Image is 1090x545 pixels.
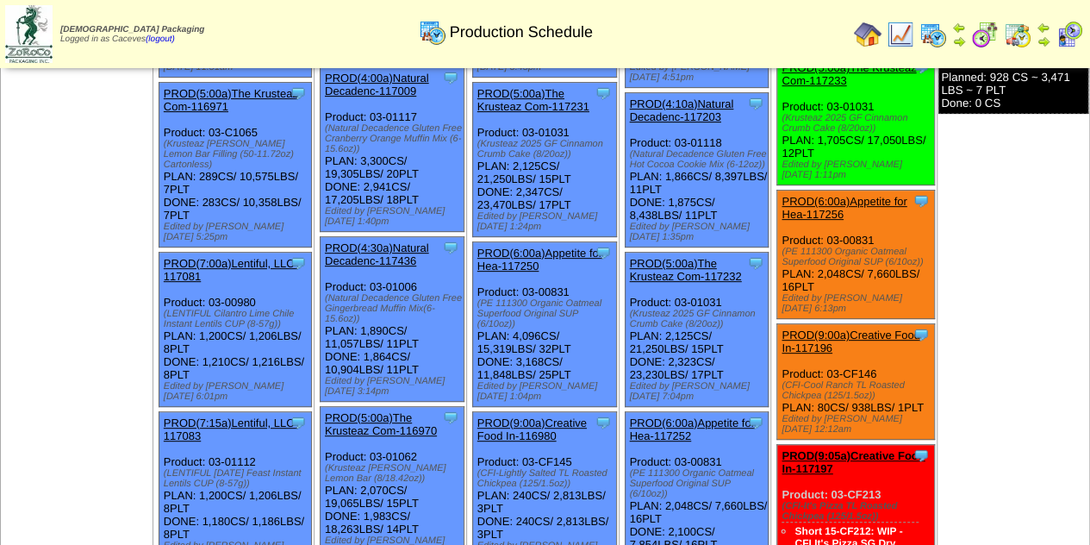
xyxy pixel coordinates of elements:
img: Tooltip [747,254,764,272]
div: Edited by [PERSON_NAME] [DATE] 1:11pm [782,160,933,180]
div: Product: 03-01031 PLAN: 2,125CS / 21,250LBS / 15PLT DONE: 2,347CS / 23,470LBS / 17PLT [472,83,616,237]
div: Edited by [PERSON_NAME] [DATE] 1:24pm [477,211,616,232]
a: PROD(4:10a)Natural Decadenc-117203 [630,97,734,123]
div: (Krusteaz [PERSON_NAME] Lemon Bar (8/18.42oz)) [325,463,464,484]
img: Tooltip [290,85,307,102]
div: Edited by [PERSON_NAME] [DATE] 12:12am [782,414,933,435]
img: calendarprod.gif [919,21,947,48]
a: PROD(4:00a)Natural Decadenc-117009 [325,72,429,97]
div: (CFI-Lightly Salted TL Roasted Chickpea (125/1.5oz)) [477,468,616,489]
div: (PE 111300 Organic Oatmeal Superfood Original SUP (6/10oz)) [477,298,616,329]
div: Edited by [PERSON_NAME] [DATE] 1:04pm [477,381,616,402]
a: PROD(5:00a)The Krusteaz Com-117231 [477,87,589,113]
img: Tooltip [595,414,612,431]
div: Edited by [PERSON_NAME] [DATE] 1:40pm [325,206,464,227]
div: Product: 03-00980 PLAN: 1,200CS / 1,206LBS / 8PLT DONE: 1,210CS / 1,216LBS / 8PLT [159,253,311,407]
a: PROD(4:30a)Natural Decadenc-117436 [325,241,429,267]
img: Tooltip [442,239,459,256]
div: Edited by [PERSON_NAME] [DATE] 1:35pm [630,222,769,242]
div: Product: 03-01006 PLAN: 1,890CS / 11,057LBS / 11PLT DONE: 1,864CS / 10,904LBS / 11PLT [320,237,464,402]
img: Tooltip [747,414,764,431]
div: (LENTIFUL [DATE] Feast Instant Lentils CUP (8-57g)) [164,468,311,489]
div: (Natural Decadence Gluten Free Cranberry Orange Muffin Mix (6-15.6oz)) [325,123,464,154]
img: calendarblend.gif [971,21,999,48]
img: Tooltip [912,326,930,343]
a: PROD(7:15a)Lentiful, LLC-117083 [164,417,298,442]
img: calendarinout.gif [1004,21,1031,48]
div: (Krusteaz 2025 GF Cinnamon Crumb Cake (8/20oz)) [782,113,933,134]
div: Edited by [PERSON_NAME] [DATE] 5:25pm [164,222,311,242]
div: (LENTIFUL Cilantro Lime Chile Instant Lentils CUP (8-57g)) [164,309,311,329]
a: (logout) [146,34,175,44]
img: home.gif [854,21,881,48]
img: arrowright.gif [1037,34,1050,48]
div: (Krusteaz 2025 GF Cinnamon Crumb Cake (8/20oz)) [630,309,769,329]
div: Edited by [PERSON_NAME] [DATE] 3:14pm [325,376,464,397]
div: Product: 03-00831 PLAN: 2,048CS / 7,660LBS / 16PLT [777,191,934,319]
a: PROD(5:00a)The Krusteaz Com-116971 [164,87,298,113]
div: Product: 03-C1065 PLAN: 289CS / 10,575LBS / 7PLT DONE: 283CS / 10,358LBS / 7PLT [159,83,311,247]
img: Tooltip [595,244,612,261]
img: Tooltip [290,414,307,431]
img: arrowleft.gif [952,21,966,34]
div: (CFI-Cool Ranch TL Roasted Chickpea (125/1.5oz)) [782,380,933,401]
img: calendarcustomer.gif [1056,21,1083,48]
div: Product: 03-01118 PLAN: 1,866CS / 8,397LBS / 11PLT DONE: 1,875CS / 8,438LBS / 11PLT [625,93,769,247]
img: line_graph.gif [887,21,914,48]
a: PROD(5:00a)The Krusteaz Com-117232 [630,257,742,283]
div: Planned: 928 CS ~ 3,471 LBS ~ 7 PLT Done: 0 CS [938,66,1088,114]
div: (PE 111300 Organic Oatmeal Superfood Original SUP (6/10oz)) [782,247,933,267]
a: PROD(6:00a)Appetite for Hea-117250 [477,247,602,272]
img: zoroco-logo-small.webp [5,5,53,63]
a: PROD(9:00a)Creative Food In-116980 [477,417,587,442]
img: Tooltip [747,95,764,112]
img: Tooltip [595,85,612,102]
img: arrowright.gif [952,34,966,48]
div: Product: 03-01031 PLAN: 2,125CS / 21,250LBS / 15PLT DONE: 2,323CS / 23,230LBS / 17PLT [625,253,769,407]
div: (PE 111300 Organic Oatmeal Superfood Original SUP (6/10oz)) [630,468,769,499]
a: PROD(9:00a)Creative Food In-117196 [782,329,919,354]
div: Product: 03-01117 PLAN: 3,300CS / 19,305LBS / 20PLT DONE: 2,941CS / 17,205LBS / 18PLT [320,67,464,232]
img: Tooltip [912,447,930,464]
a: PROD(5:00a)The Krusteaz Com-116970 [325,411,437,437]
div: (Krusteaz [PERSON_NAME] Lemon Bar Filling (50-11.72oz) Cartonless) [164,139,311,170]
span: Production Schedule [450,23,593,41]
div: Edited by [PERSON_NAME] [DATE] 6:13pm [782,293,933,314]
img: arrowleft.gif [1037,21,1050,34]
img: Tooltip [442,409,459,426]
div: Edited by [PERSON_NAME] [DATE] 7:04pm [630,381,769,402]
div: (CFI-It's Pizza TL Roasted Chickpea (125/1.5oz)) [782,501,933,522]
div: Product: 03-01031 PLAN: 1,705CS / 17,050LBS / 12PLT [777,57,934,185]
img: Tooltip [912,192,930,210]
img: calendarprod.gif [419,18,446,46]
div: Edited by [PERSON_NAME] [DATE] 6:01pm [164,381,311,402]
div: (Natural Decadence Gluten Free Gingerbread Muffin Mix(6-15.6oz)) [325,293,464,324]
span: Logged in as Caceves [60,25,204,44]
img: Tooltip [290,254,307,272]
div: (Krusteaz 2025 GF Cinnamon Crumb Cake (8/20oz)) [477,139,616,160]
div: (Natural Decadence Gluten Free Hot Cocoa Cookie Mix (6-12oz)) [630,149,769,170]
a: PROD(9:05a)Creative Food In-117197 [782,449,925,475]
div: Product: 03-CF146 PLAN: 80CS / 938LBS / 1PLT [777,324,934,440]
img: Tooltip [442,69,459,86]
a: PROD(6:00a)Appetite for Hea-117252 [630,417,755,442]
span: [DEMOGRAPHIC_DATA] Packaging [60,25,204,34]
div: Product: 03-00831 PLAN: 4,096CS / 15,319LBS / 32PLT DONE: 3,168CS / 11,848LBS / 25PLT [472,242,616,407]
a: PROD(6:00a)Appetite for Hea-117256 [782,195,906,221]
a: PROD(7:00a)Lentiful, LLC-117081 [164,257,298,283]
